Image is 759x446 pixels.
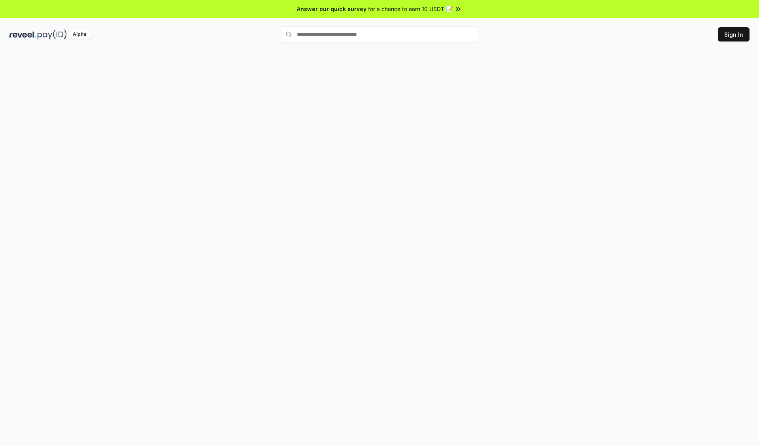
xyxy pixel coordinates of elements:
img: reveel_dark [9,30,36,40]
div: Alpha [68,30,91,40]
span: Answer our quick survey [297,5,366,13]
button: Sign In [718,27,750,41]
span: for a chance to earn 10 USDT 📝 [368,5,453,13]
img: pay_id [38,30,67,40]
